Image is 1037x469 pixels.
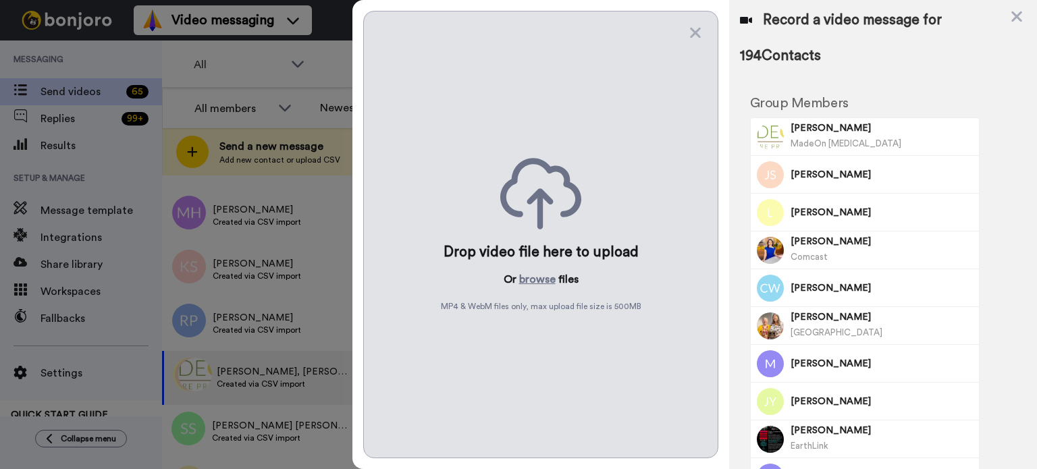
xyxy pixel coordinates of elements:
[791,424,974,437] span: [PERSON_NAME]
[791,206,974,219] span: [PERSON_NAME]
[444,243,639,262] div: Drop video file here to upload
[757,275,784,302] img: Image of Cris Wang
[757,161,784,188] img: Image of Jessica Spero
[757,312,784,339] img: Image of Kathy Ray
[791,252,828,261] span: Comcast
[791,281,974,295] span: [PERSON_NAME]
[134,78,145,89] img: tab_keywords_by_traffic_grey.svg
[757,350,784,377] img: Image of Malia Burton
[22,35,32,46] img: website_grey.svg
[757,199,784,226] img: Image of Laura
[757,123,784,150] img: Image of Renee
[22,22,32,32] img: logo_orange.svg
[757,388,784,415] img: Image of Jeanne Yamashita
[791,328,882,337] span: [GEOGRAPHIC_DATA]
[757,426,784,453] img: Image of Amy Biren
[791,168,974,182] span: [PERSON_NAME]
[441,301,641,312] span: MP4 & WebM files only, max upload file size is 500 MB
[791,357,974,370] span: [PERSON_NAME]
[791,441,828,450] span: EarthLink
[791,310,974,324] span: [PERSON_NAME]
[519,271,556,287] button: browse
[757,237,784,264] img: Image of Melissa Stefanoski
[38,22,66,32] div: v 4.0.25
[35,35,149,46] div: Domain: [DOMAIN_NAME]
[750,96,980,111] h2: Group Members
[791,139,901,148] span: MadeOn [MEDICAL_DATA]
[791,235,974,248] span: [PERSON_NAME]
[149,80,228,88] div: Keywords by Traffic
[51,80,121,88] div: Domain Overview
[504,271,579,287] p: Or files
[791,395,974,408] span: [PERSON_NAME]
[36,78,47,89] img: tab_domain_overview_orange.svg
[791,121,974,135] span: [PERSON_NAME]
